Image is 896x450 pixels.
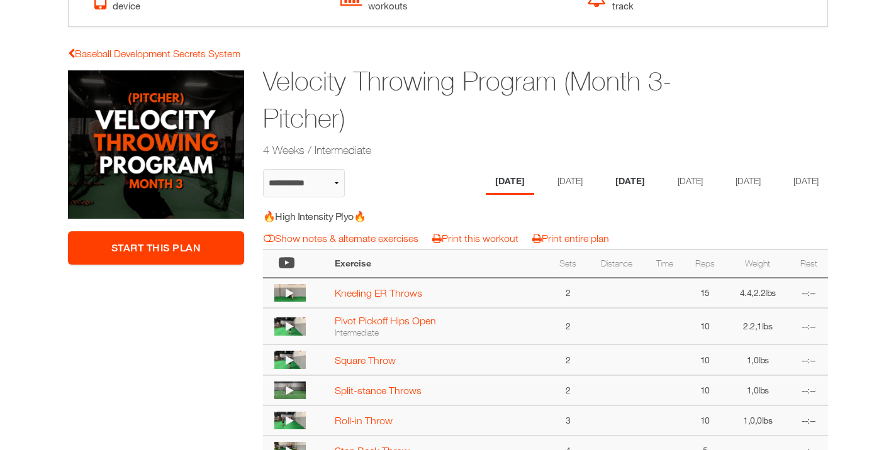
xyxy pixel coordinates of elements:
td: --:-- [789,308,828,344]
td: --:-- [789,344,828,375]
td: 3 [549,405,588,436]
li: Day 1 [486,169,534,195]
td: 10 [684,375,726,405]
td: 2 [549,344,588,375]
th: Rest [789,250,828,278]
span: lbs [762,321,773,331]
a: Roll-in Throw [335,415,393,426]
h2: 4 Weeks / Intermediate [263,142,731,158]
td: --:-- [789,375,828,405]
span: lbs [758,354,769,365]
th: Time [645,250,684,278]
img: Velocity Throwing Program (Month 3-Pitcher) [68,70,244,219]
div: Intermediate [335,327,542,338]
img: thumbnail.png [274,381,306,399]
a: Print this workout [432,233,518,244]
li: Day 5 [726,169,770,195]
td: 1,0 [726,375,790,405]
a: Print entire plan [532,233,609,244]
li: Day 4 [668,169,712,195]
th: Reps [684,250,726,278]
a: Show notes & alternate exercises [264,233,418,244]
td: 4.4,2.2 [726,278,790,308]
td: 2 [549,308,588,344]
li: Day 2 [548,169,592,195]
span: lbs [758,385,769,395]
h1: Velocity Throwing Program (Month 3-Pitcher) [263,63,731,137]
img: thumbnail.png [274,351,306,368]
th: Distance [588,250,646,278]
img: thumbnail.png [274,284,306,302]
td: --:-- [789,278,828,308]
a: Square Throw [335,354,396,366]
td: 2.2,1 [726,308,790,344]
th: Weight [726,250,790,278]
span: lbs [765,287,776,298]
h5: 🔥High Intensity Plyo🔥 [263,209,488,223]
img: thumbnail.png [274,412,306,429]
span: lbs [762,415,773,425]
a: Baseball Development Secrets System [68,48,240,59]
img: thumbnail.png [274,317,306,335]
td: 15 [684,278,726,308]
td: 10 [684,308,726,344]
td: 10 [684,344,726,375]
li: Day 3 [606,169,654,195]
th: Exercise [328,250,549,278]
td: --:-- [789,405,828,436]
th: Sets [549,250,588,278]
td: 1,0 [726,344,790,375]
td: 2 [549,375,588,405]
td: 10 [684,405,726,436]
a: Kneeling ER Throws [335,287,422,299]
td: 1,0,0 [726,405,790,436]
li: Day 6 [784,169,828,195]
a: Start This Plan [68,231,244,265]
a: Pivot Pickoff Hips Open [335,315,436,326]
a: Split-stance Throws [335,385,422,396]
td: 2 [549,278,588,308]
